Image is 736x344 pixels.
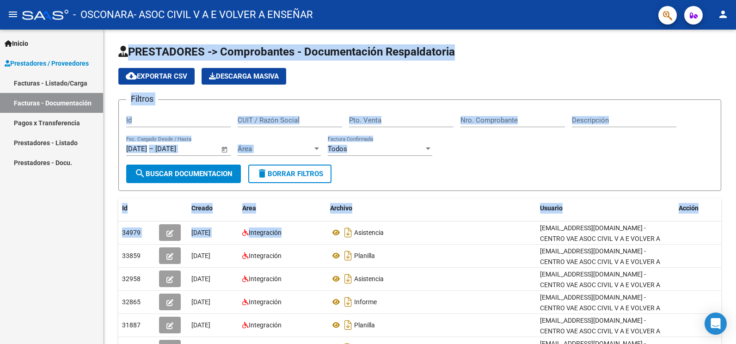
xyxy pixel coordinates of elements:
[354,298,377,306] span: Informe
[122,229,141,236] span: 34979
[342,318,354,332] i: Descargar documento
[540,294,660,322] span: [EMAIL_ADDRESS][DOMAIN_NAME] - CENTRO VAE ASOC CIVIL V A E VOLVER A ENSEÑAR
[191,298,210,306] span: [DATE]
[675,198,721,218] datatable-header-cell: Acción
[536,198,675,218] datatable-header-cell: Usuario
[134,5,313,25] span: - ASOC CIVIL V A E VOLVER A ENSEÑAR
[354,275,384,283] span: Asistencia
[5,58,89,68] span: Prestadores / Proveedores
[126,165,241,183] button: Buscar Documentacion
[122,275,141,283] span: 32958
[135,170,233,178] span: Buscar Documentacion
[257,170,323,178] span: Borrar Filtros
[540,270,660,299] span: [EMAIL_ADDRESS][DOMAIN_NAME] - CENTRO VAE ASOC CIVIL V A E VOLVER A ENSEÑAR
[342,225,354,240] i: Descargar documento
[126,72,187,80] span: Exportar CSV
[540,204,563,212] span: Usuario
[122,204,128,212] span: Id
[540,247,660,276] span: [EMAIL_ADDRESS][DOMAIN_NAME] - CENTRO VAE ASOC CIVIL V A E VOLVER A ENSEÑAR
[7,9,18,20] mat-icon: menu
[126,92,158,105] h3: Filtros
[249,252,282,259] span: Integración
[191,275,210,283] span: [DATE]
[122,321,141,329] span: 31887
[191,204,213,212] span: Creado
[705,313,727,335] div: Open Intercom Messenger
[73,5,134,25] span: - OSCONARA
[249,275,282,283] span: Integración
[354,321,375,329] span: Planilla
[354,229,384,236] span: Asistencia
[249,321,282,329] span: Integración
[191,321,210,329] span: [DATE]
[238,145,313,153] span: Área
[342,248,354,263] i: Descargar documento
[122,298,141,306] span: 32865
[220,144,230,155] button: Open calendar
[126,145,147,153] input: Fecha inicio
[342,295,354,309] i: Descargar documento
[330,204,352,212] span: Archivo
[248,165,331,183] button: Borrar Filtros
[540,224,660,253] span: [EMAIL_ADDRESS][DOMAIN_NAME] - CENTRO VAE ASOC CIVIL V A E VOLVER A ENSEÑAR
[326,198,536,218] datatable-header-cell: Archivo
[126,70,137,81] mat-icon: cloud_download
[122,252,141,259] span: 33859
[191,229,210,236] span: [DATE]
[718,9,729,20] mat-icon: person
[679,204,699,212] span: Acción
[191,252,210,259] span: [DATE]
[249,229,282,236] span: Integración
[155,145,200,153] input: Fecha fin
[242,204,256,212] span: Area
[135,168,146,179] mat-icon: search
[354,252,375,259] span: Planilla
[149,145,153,153] span: –
[239,198,326,218] datatable-header-cell: Area
[188,198,239,218] datatable-header-cell: Creado
[118,45,455,58] span: PRESTADORES -> Comprobantes - Documentación Respaldatoria
[209,72,279,80] span: Descarga Masiva
[342,271,354,286] i: Descargar documento
[328,145,347,153] span: Todos
[118,198,155,218] datatable-header-cell: Id
[202,68,286,85] app-download-masive: Descarga masiva de comprobantes (adjuntos)
[257,168,268,179] mat-icon: delete
[202,68,286,85] button: Descarga Masiva
[5,38,28,49] span: Inicio
[118,68,195,85] button: Exportar CSV
[249,298,282,306] span: Integración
